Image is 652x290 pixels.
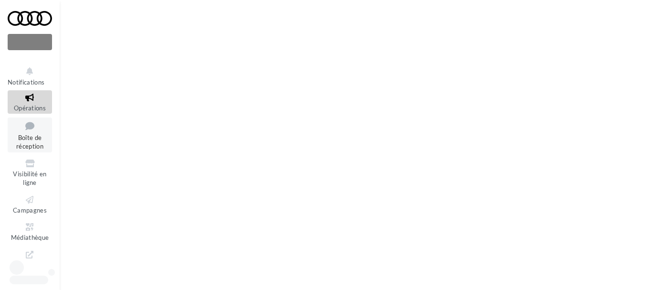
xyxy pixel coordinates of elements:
a: Campagnes [8,193,52,216]
a: Boîte de réception [8,118,52,152]
a: Médiathèque [8,220,52,243]
span: Opérations [14,104,46,112]
span: Campagnes [13,206,47,214]
a: PLV et print personnalisable [8,247,52,289]
span: Notifications [8,78,44,86]
div: Nouvelle campagne [8,34,52,50]
span: Boîte de réception [16,134,43,150]
span: Médiathèque [11,234,49,241]
span: Visibilité en ligne [13,170,46,187]
a: Visibilité en ligne [8,156,52,189]
a: Opérations [8,90,52,114]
